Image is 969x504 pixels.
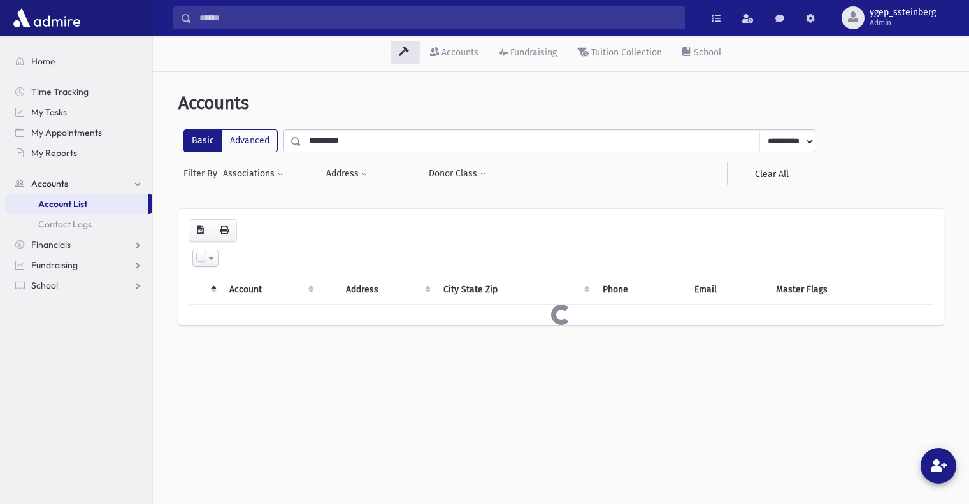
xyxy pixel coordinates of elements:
a: School [5,275,152,296]
span: Filter By [183,167,222,180]
div: School [691,47,721,58]
label: Advanced [222,129,278,152]
span: School [31,280,58,291]
th: Master Flags : activate to sort column ascending [768,275,933,304]
span: My Appointments [31,127,102,138]
th: City State Zip : activate to sort column ascending [436,275,595,304]
span: My Tasks [31,106,67,118]
span: Contact Logs [38,219,92,230]
th: Account: activate to sort column ascending [222,275,319,304]
a: Contact Logs [5,214,152,234]
button: Address [326,162,368,185]
span: Accounts [178,92,249,113]
span: Time Tracking [31,86,89,97]
button: Associations [222,162,284,185]
a: Fundraising [489,36,567,71]
div: Accounts [439,47,478,58]
div: Tuition Collection [589,47,662,58]
span: Financials [31,239,71,250]
span: Fundraising [31,259,78,271]
span: Admin [870,18,936,28]
a: My Appointments [5,122,152,143]
a: My Tasks [5,102,152,122]
input: Search [192,6,685,29]
a: Clear All [727,162,815,185]
div: FilterModes [183,129,278,152]
a: Accounts [420,36,489,71]
th: Phone : activate to sort column ascending [595,275,687,304]
label: Basic [183,129,222,152]
a: Home [5,51,152,71]
span: Home [31,55,55,67]
a: Financials [5,234,152,255]
a: Account List [5,194,148,214]
button: Print [212,219,237,242]
th: : activate to sort column ascending [319,275,338,304]
a: Accounts [5,173,152,194]
span: Accounts [31,178,68,189]
a: Tuition Collection [567,36,672,71]
span: ygep_ssteinberg [870,8,936,18]
th: : activate to sort column descending [189,275,222,304]
img: AdmirePro [10,5,83,31]
button: Donor Class [428,162,487,185]
th: Email : activate to sort column ascending [687,275,768,304]
div: Fundraising [508,47,557,58]
a: School [672,36,731,71]
button: CSV [189,219,212,242]
th: Address : activate to sort column ascending [338,275,436,304]
span: Account List [38,198,87,210]
span: My Reports [31,147,77,159]
a: Fundraising [5,255,152,275]
a: My Reports [5,143,152,163]
a: Time Tracking [5,82,152,102]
